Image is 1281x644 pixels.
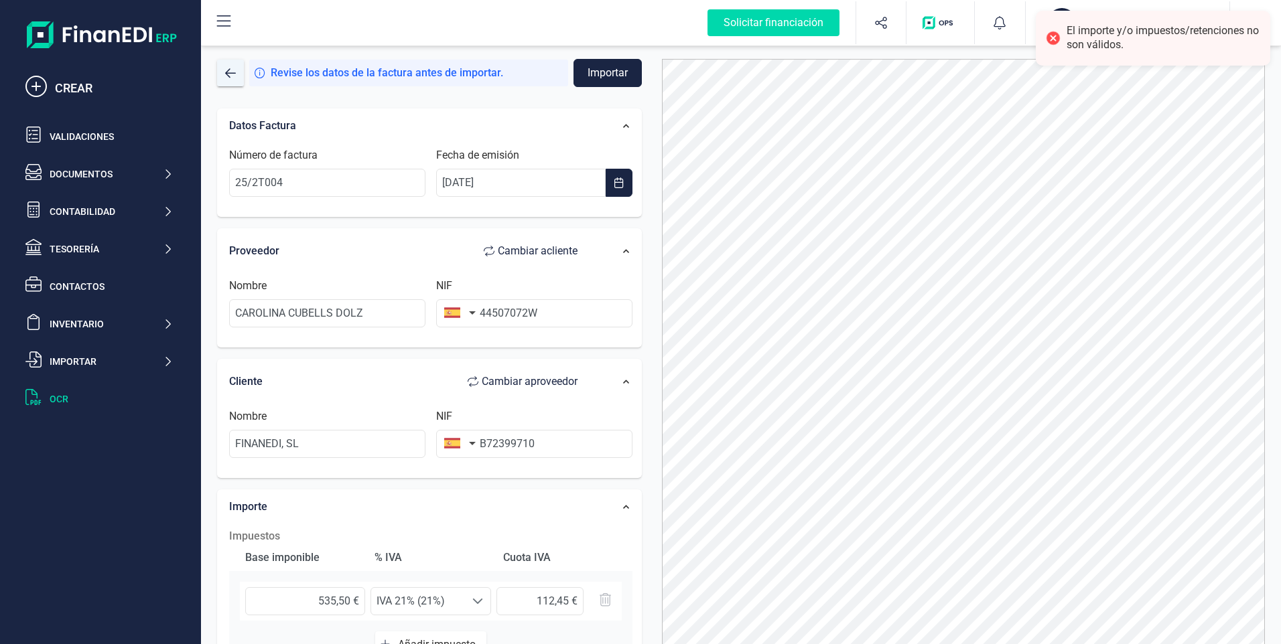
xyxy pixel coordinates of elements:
span: Revise los datos de la factura antes de importar. [271,65,503,81]
div: Inventario [50,317,163,331]
button: Solicitar financiación [691,1,856,44]
div: CREAR [55,79,173,98]
button: Importar [574,59,642,87]
span: Importe [229,500,267,513]
span: IVA 21% (21%) [371,588,465,615]
div: El importe y/o impuestos/retenciones no son válidos. [1067,24,1260,52]
div: Datos Factura [222,111,598,141]
div: Tesorería [50,242,163,256]
div: CA [1047,8,1077,37]
input: 0,00 € [496,587,584,615]
label: Nombre [229,408,267,424]
button: Cambiar acliente [470,238,591,264]
div: Cliente [229,368,591,395]
div: Validaciones [50,130,173,143]
span: Cambiar a proveedor [482,374,578,390]
div: OCR [50,392,173,406]
div: Documentos [50,167,163,181]
label: Nombre [229,278,267,294]
button: Logo de OPS [915,1,966,44]
span: Cambiar a cliente [498,243,578,259]
h2: Impuestos [229,528,632,544]
div: Solicitar financiación [707,9,839,36]
label: Fecha de emisión [436,147,519,163]
img: Logo de OPS [923,16,958,29]
div: Cuota IVA [498,544,622,571]
button: Cambiar aproveedor [454,368,591,395]
div: Contabilidad [50,205,163,218]
div: Importar [50,355,163,368]
div: Proveedor [229,238,591,264]
button: CA[PERSON_NAME]CAROLINA CUBELLS DOLZ [1042,1,1213,44]
img: Logo Finanedi [27,21,177,48]
div: Contactos [50,280,173,293]
div: % IVA [369,544,493,571]
div: Base imponible [240,544,364,571]
label: NIF [436,278,452,294]
label: NIF [436,408,452,424]
input: 0,00 € [245,587,365,615]
label: Número de factura [229,147,318,163]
